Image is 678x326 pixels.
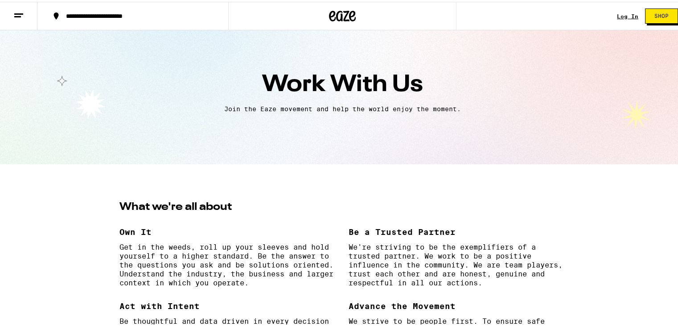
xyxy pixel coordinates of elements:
a: Log In [617,12,638,17]
button: Shop [645,7,678,22]
h1: Work With Us [21,71,663,95]
h2: What we're all about [119,200,565,211]
h3: Be a Trusted Partner [349,224,565,237]
h3: Advance the Movement [349,298,565,311]
p: Get in the weeds, roll up your sleeves and hold yourself to a higher standard. Be the answer to t... [119,241,336,286]
span: Shop [654,12,669,17]
p: Join the Eaze movement and help the world enjoy the moment. [171,104,514,111]
h3: Own It [119,224,336,237]
p: We're striving to be the exemplifiers of a trusted partner. We work to be a positive influence in... [349,241,565,286]
h3: Act with Intent [119,298,336,311]
span: Hi. Need any help? [5,6,64,13]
